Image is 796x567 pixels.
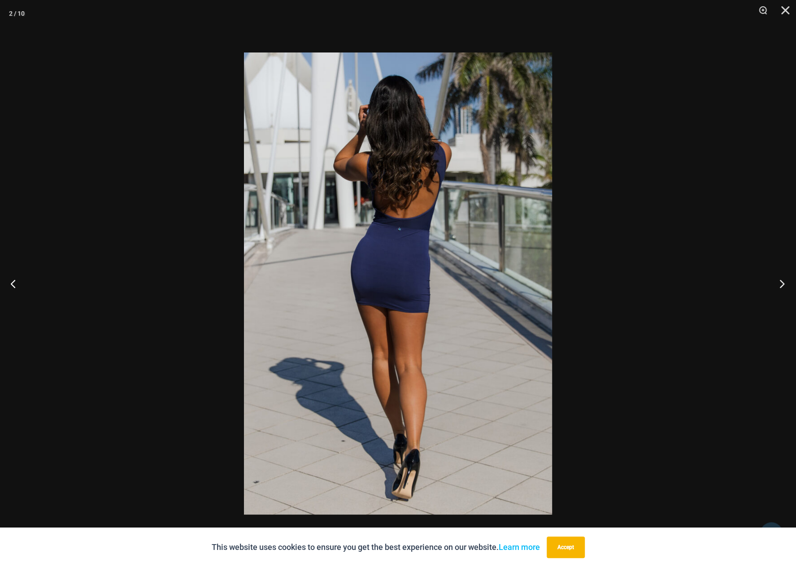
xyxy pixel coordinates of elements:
[762,261,796,306] button: Next
[547,536,585,558] button: Accept
[9,7,25,20] div: 2 / 10
[244,52,552,515] img: Desire Me Navy 5192 Dress 09
[499,542,540,552] a: Learn more
[212,541,540,554] p: This website uses cookies to ensure you get the best experience on our website.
